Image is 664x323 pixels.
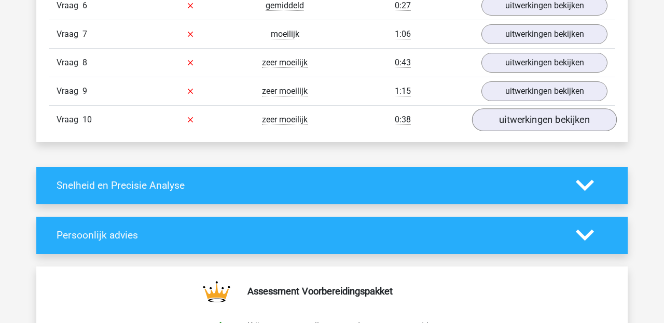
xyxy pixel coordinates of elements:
span: 7 [82,29,87,39]
span: 1:06 [395,29,411,39]
a: uitwerkingen bekijken [481,24,607,44]
span: zeer moeilijk [262,86,308,96]
span: Vraag [57,28,82,40]
span: 9 [82,86,87,96]
span: Vraag [57,85,82,97]
span: 0:38 [395,115,411,125]
a: uitwerkingen bekijken [481,81,607,101]
span: 8 [82,58,87,67]
span: 6 [82,1,87,10]
span: Vraag [57,57,82,69]
span: 0:43 [395,58,411,68]
h4: Snelheid en Precisie Analyse [57,179,560,191]
span: 0:27 [395,1,411,11]
span: moeilijk [271,29,299,39]
span: Vraag [57,114,82,126]
a: uitwerkingen bekijken [481,53,607,73]
span: zeer moeilijk [262,58,308,68]
h4: Persoonlijk advies [57,229,560,241]
span: 10 [82,115,92,124]
span: 1:15 [395,86,411,96]
a: uitwerkingen bekijken [472,108,617,131]
span: gemiddeld [266,1,304,11]
span: zeer moeilijk [262,115,308,125]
